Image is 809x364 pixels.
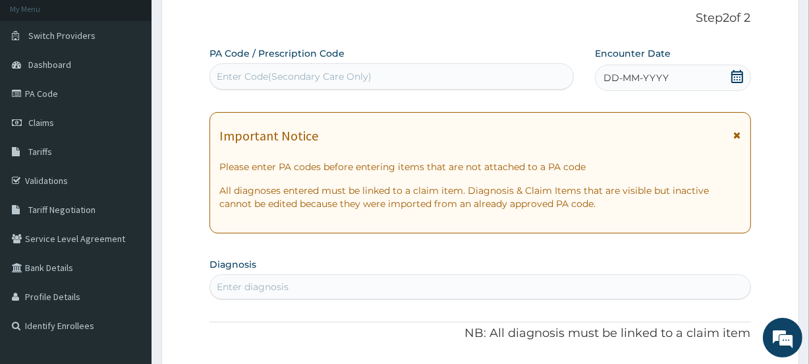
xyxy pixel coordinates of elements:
p: NB: All diagnosis must be linked to a claim item [209,325,750,342]
span: DD-MM-YYYY [603,71,669,84]
div: Minimize live chat window [216,7,248,38]
div: Enter Code(Secondary Care Only) [217,70,372,83]
span: Dashboard [28,59,71,71]
textarea: Type your message and hit 'Enter' [7,232,251,278]
span: Tariffs [28,146,52,158]
p: All diagnoses entered must be linked to a claim item. Diagnosis & Claim Items that are visible bu... [219,184,740,210]
h1: Important Notice [219,129,318,143]
div: Chat with us now [69,74,221,91]
p: Step 2 of 2 [209,11,750,26]
span: We're online! [76,102,182,235]
span: Tariff Negotiation [28,204,96,216]
label: PA Code / Prescription Code [209,47,345,60]
label: Encounter Date [595,47,671,60]
div: Enter diagnosis [217,280,289,293]
img: d_794563401_company_1708531726252_794563401 [24,66,53,99]
label: Diagnosis [209,258,256,271]
span: Claims [28,117,54,129]
p: Please enter PA codes before entering items that are not attached to a PA code [219,160,740,173]
span: Switch Providers [28,30,96,42]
